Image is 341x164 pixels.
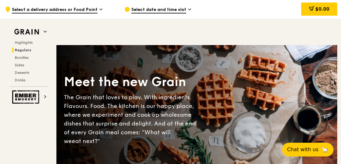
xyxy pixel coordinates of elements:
img: Ember Smokery web logo [12,90,41,104]
span: 🦙 [321,146,328,153]
span: Highlights [15,40,33,45]
span: Regulars [15,48,31,52]
span: eat next?” [72,138,100,145]
button: Chat with us🦙 [282,143,333,156]
span: Drinks [15,78,25,82]
span: Select a delivery address or Food Point [12,7,97,13]
div: Meet the new Grain [64,74,197,90]
span: Sides [15,63,24,67]
span: Desserts [15,70,29,75]
img: Grain web logo [12,26,41,38]
div: The Grain that loves to play. With ingredients. Flavours. Food. The kitchen is our happy place, w... [64,93,197,146]
span: Select date and time slot [131,7,186,13]
span: $0.00 [315,6,329,12]
span: Chat with us [287,146,318,153]
span: Bundles [15,55,29,60]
